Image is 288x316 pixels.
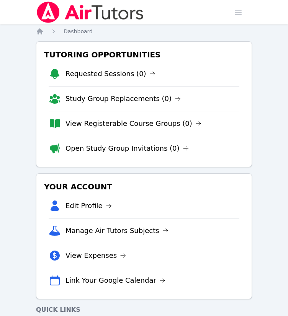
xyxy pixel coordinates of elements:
img: Air Tutors [36,2,144,23]
h3: Tutoring Opportunities [43,48,245,62]
a: View Expenses [65,250,126,261]
h3: Your Account [43,180,245,194]
a: View Registerable Course Groups (0) [65,118,201,129]
a: Link Your Google Calendar [65,275,165,286]
a: Open Study Group Invitations (0) [65,143,189,154]
span: Dashboard [64,28,93,34]
nav: Breadcrumb [36,28,252,35]
a: Study Group Replacements (0) [65,93,181,104]
h4: Quick Links [36,305,252,314]
a: Edit Profile [65,200,112,211]
a: Dashboard [64,28,93,35]
a: Requested Sessions (0) [65,68,155,79]
a: Manage Air Tutors Subjects [65,225,169,236]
